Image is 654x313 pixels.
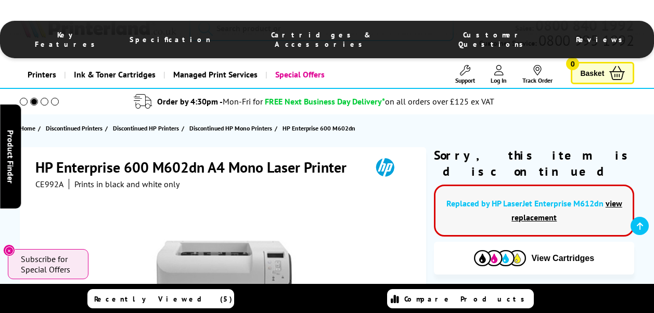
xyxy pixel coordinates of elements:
[361,158,409,177] img: HP
[130,35,211,44] span: Specification
[455,65,475,84] a: Support
[20,123,35,134] span: Home
[64,61,163,88] a: Ink & Toner Cartridges
[157,96,263,107] span: Order by 4:30pm -
[74,61,156,88] span: Ink & Toner Cartridges
[35,158,357,177] h1: HP Enterprise 600 M602dn A4 Mono Laser Printer
[580,66,604,80] span: Basket
[571,62,634,84] a: Basket 0
[385,96,494,107] div: on all orders over £125 ex VAT
[431,30,555,49] span: Customer Questions
[87,289,234,308] a: Recently Viewed (5)
[283,123,358,134] a: HP Enterprise 600 M602dn
[522,65,553,84] a: Track Order
[189,123,272,134] span: Discontinued HP Mono Printers
[3,244,15,256] button: Close
[35,179,63,189] span: CE992A
[20,61,64,88] a: Printers
[265,61,332,88] a: Special Offers
[46,123,105,134] a: Discontinued Printers
[442,250,626,267] button: View Cartridges
[491,76,507,84] span: Log In
[189,123,275,134] a: Discontinued HP Mono Printers
[455,76,475,84] span: Support
[404,294,530,304] span: Compare Products
[5,130,16,184] span: Product Finder
[163,61,265,88] a: Managed Print Services
[283,123,355,134] span: HP Enterprise 600 M602dn
[511,198,622,223] a: view replacement
[46,123,102,134] span: Discontinued Printers
[223,96,263,107] span: Mon-Fri for
[387,289,534,308] a: Compare Products
[265,96,385,107] span: FREE Next Business Day Delivery*
[21,254,78,275] span: Subscribe for Special Offers
[20,123,38,134] a: Home
[74,179,179,189] i: Prints in black and white only
[474,250,526,266] img: Cartridges
[576,35,628,44] span: Reviews
[531,254,594,263] span: View Cartridges
[94,294,233,304] span: Recently Viewed (5)
[446,198,604,208] a: Replaced by HP LaserJet Enterprise M612dn
[434,147,634,179] div: Sorry, this item is discontinued
[232,30,411,49] span: Cartridges & Accessories
[113,123,182,134] a: Discontinued HP Printers
[566,57,579,70] span: 0
[491,65,507,84] a: Log In
[5,93,623,111] li: modal_delivery
[113,123,179,134] span: Discontinued HP Printers
[26,30,109,49] span: Key Features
